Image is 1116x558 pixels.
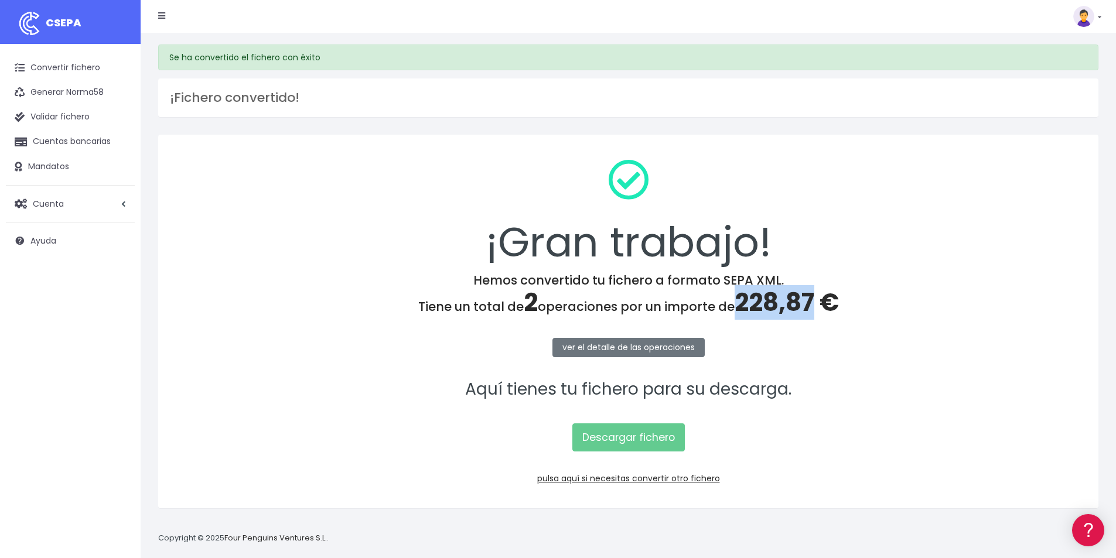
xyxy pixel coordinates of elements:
a: Generar Norma58 [6,80,135,105]
a: Mandatos [6,155,135,179]
a: pulsa aquí si necesitas convertir otro fichero [537,473,720,484]
button: Contáctanos [12,313,223,334]
a: Four Penguins Ventures S.L. [224,532,327,543]
span: CSEPA [46,15,81,30]
div: Convertir ficheros [12,129,223,141]
a: Convertir fichero [6,56,135,80]
div: ¡Gran trabajo! [173,150,1083,273]
span: 228,87 € [735,285,839,320]
a: Validar fichero [6,105,135,129]
a: Cuentas bancarias [6,129,135,154]
a: Descargar fichero [572,423,685,451]
a: API [12,299,223,317]
a: Videotutoriales [12,184,223,203]
a: Problemas habituales [12,166,223,184]
a: Formatos [12,148,223,166]
span: Cuenta [33,197,64,209]
p: Aquí tienes tu fichero para su descarga. [173,376,1083,403]
a: Ayuda [6,228,135,253]
img: logo [15,9,44,38]
a: General [12,251,223,269]
div: Se ha convertido el fichero con éxito [158,44,1098,70]
div: Facturación [12,232,223,244]
h4: Hemos convertido tu fichero a formato SEPA XML. Tiene un total de operaciones por un importe de [173,273,1083,317]
a: Perfiles de empresas [12,203,223,221]
span: Ayuda [30,235,56,247]
span: 2 [524,285,538,320]
h3: ¡Fichero convertido! [170,90,1087,105]
p: Copyright © 2025 . [158,532,329,545]
img: profile [1073,6,1094,27]
a: ver el detalle de las operaciones [552,338,705,357]
a: POWERED BY ENCHANT [161,337,226,348]
div: Programadores [12,281,223,292]
a: Cuenta [6,191,135,216]
a: Información general [12,100,223,118]
div: Información general [12,81,223,93]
